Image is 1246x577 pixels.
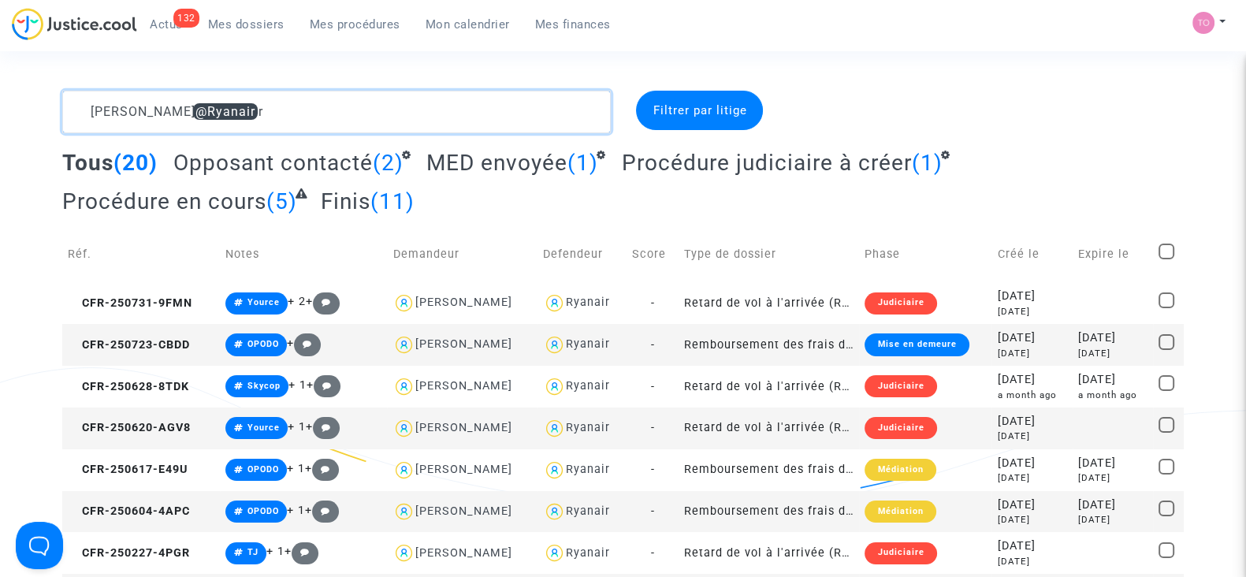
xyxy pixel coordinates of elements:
span: + 1 [288,420,306,434]
span: - [651,546,655,560]
div: [DATE] [997,413,1066,430]
iframe: Help Scout Beacon - Open [16,522,63,569]
img: icon-user.svg [543,417,566,440]
img: icon-user.svg [543,542,566,564]
div: [DATE] [997,538,1066,555]
div: [PERSON_NAME] [415,421,512,434]
span: Mon calendrier [426,17,510,32]
td: Defendeur [537,226,627,282]
span: CFR-250723-CBDD [68,338,190,352]
span: - [651,421,655,434]
div: Judiciaire [865,292,936,315]
td: Phase [859,226,991,282]
span: + 2 [288,295,306,308]
span: Skycop [247,381,281,391]
img: icon-user.svg [392,501,415,523]
span: (11) [370,188,415,214]
td: Retard de vol à l'arrivée (Règlement CE n°261/2004) [679,532,860,574]
div: Judiciaire [865,375,936,397]
a: Mes procédures [297,13,413,36]
div: [DATE] [1078,347,1147,360]
span: - [651,380,655,393]
span: CFR-250620-AGV8 [68,421,191,434]
div: 132 [173,9,199,28]
div: [DATE] [997,288,1066,305]
div: Mise en demeure [865,333,969,356]
img: icon-user.svg [543,292,566,315]
div: Ryanair [566,337,610,351]
span: + [285,545,318,558]
span: + [305,462,339,475]
span: + [287,337,321,350]
span: CFR-250617-E49U [68,463,188,476]
span: Mes dossiers [208,17,285,32]
span: + 1 [288,378,307,392]
div: [DATE] [997,455,1066,472]
a: Mes dossiers [195,13,297,36]
span: (1) [912,150,943,176]
div: a month ago [997,389,1066,402]
span: TJ [247,547,258,557]
td: Remboursement des frais d'impression de la carte d'embarquement [679,449,860,491]
span: + [305,504,339,517]
img: icon-user.svg [543,333,566,356]
a: Mon calendrier [413,13,523,36]
span: CFR-250227-4PGR [68,546,190,560]
span: OPODO [247,339,279,349]
span: Filtrer par litige [653,103,746,117]
span: (5) [266,188,297,214]
div: [PERSON_NAME] [415,463,512,476]
span: CFR-250604-4APC [68,504,190,518]
span: Yource [247,423,280,433]
a: 132Actus [137,13,195,36]
img: icon-user.svg [392,375,415,398]
td: Score [627,226,678,282]
div: [PERSON_NAME] [415,337,512,351]
span: - [651,338,655,352]
td: Remboursement des frais d'impression de la carte d'embarquement [679,324,860,366]
div: Judiciaire [865,417,936,439]
div: Ryanair [566,296,610,309]
span: + 1 [287,462,305,475]
span: OPODO [247,506,279,516]
div: [PERSON_NAME] [415,296,512,309]
div: Ryanair [566,421,610,434]
div: [PERSON_NAME] [415,379,512,393]
span: OPODO [247,464,279,475]
span: + [306,295,340,308]
img: icon-user.svg [543,501,566,523]
div: [DATE] [1078,371,1147,389]
div: [DATE] [1078,455,1147,472]
div: Médiation [865,501,935,523]
img: icon-user.svg [392,333,415,356]
div: [DATE] [997,305,1066,318]
span: Procédure en cours [62,188,266,214]
td: Demandeur [387,226,537,282]
td: Notes [220,226,388,282]
span: Mes procédures [310,17,400,32]
div: [DATE] [997,513,1066,527]
td: Expire le [1073,226,1153,282]
span: Actus [150,17,183,32]
span: - [651,463,655,476]
td: Type de dossier [679,226,860,282]
img: icon-user.svg [392,459,415,482]
img: icon-user.svg [543,459,566,482]
img: fe1f3729a2b880d5091b466bdc4f5af5 [1192,12,1214,34]
img: icon-user.svg [392,417,415,440]
td: Réf. [62,226,220,282]
div: [PERSON_NAME] [415,546,512,560]
span: Tous [62,150,113,176]
span: (1) [567,150,598,176]
div: Judiciaire [865,542,936,564]
div: [DATE] [997,430,1066,443]
img: icon-user.svg [392,542,415,564]
span: Finis [321,188,370,214]
span: Mes finances [535,17,611,32]
div: Ryanair [566,504,610,518]
div: [DATE] [997,329,1066,347]
td: Retard de vol à l'arrivée (Règlement CE n°261/2004) [679,366,860,408]
span: (2) [373,150,404,176]
span: Procédure judiciaire à créer [622,150,912,176]
td: Remboursement des frais d'impression de la carte d'embarquement [679,491,860,533]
